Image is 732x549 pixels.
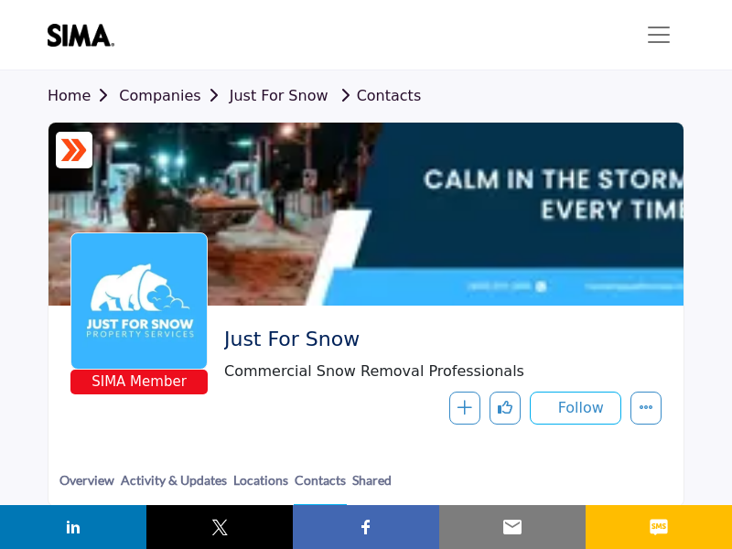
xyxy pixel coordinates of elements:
img: site Logo [48,24,124,47]
img: sms sharing button [648,516,670,538]
img: facebook sharing button [355,516,377,538]
button: Follow [530,392,621,425]
a: Contacts [294,470,347,506]
button: Like [490,392,521,425]
h2: Just For Snow [224,328,652,351]
button: Toggle navigation [633,16,684,53]
button: More details [630,392,662,425]
a: Companies [119,87,229,104]
img: linkedin sharing button [62,516,84,538]
a: Locations [232,470,289,504]
img: ASM Certified [60,136,88,164]
a: Just For Snow [230,87,328,104]
a: Home [48,87,119,104]
a: Overview [59,470,115,504]
a: Contacts [333,87,422,104]
img: twitter sharing button [209,516,231,538]
img: email sharing button [501,516,523,538]
a: Shared [351,470,393,504]
a: Activity & Updates [120,470,228,504]
span: Commercial Snow Removal Professionals [224,361,652,382]
span: SIMA Member [74,371,204,393]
